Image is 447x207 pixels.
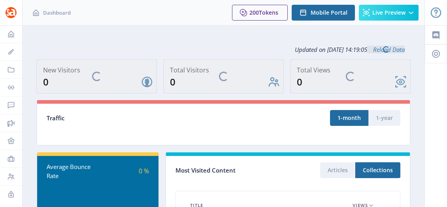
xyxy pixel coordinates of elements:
button: 1-year [368,110,400,126]
img: properties.app_icon.png [5,6,17,19]
button: Collections [355,162,400,178]
button: 1-month [330,110,368,126]
span: Tokens [259,9,278,16]
span: 0 % [139,167,149,175]
div: Traffic [47,114,224,123]
a: Reload Data [367,46,405,53]
div: Most Visited Content [175,164,288,177]
button: Articles [320,162,355,178]
span: Mobile Portal [311,9,347,16]
div: Updated on [DATE] 14:19:05 [36,40,411,59]
button: Mobile Portal [292,5,355,21]
button: Live Preview [359,5,419,21]
span: Dashboard [43,9,71,17]
div: Average Bounce Rate [47,162,98,180]
span: Live Preview [372,9,406,16]
button: 200Tokens [232,5,288,21]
